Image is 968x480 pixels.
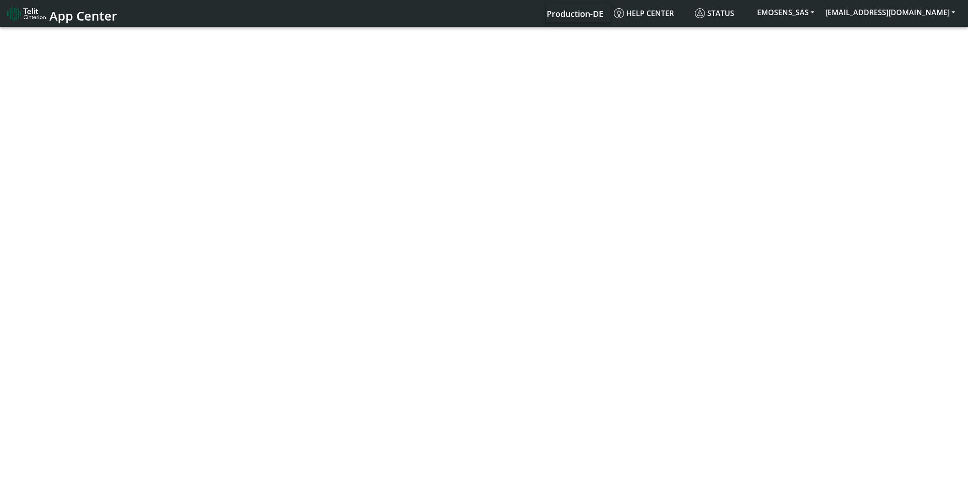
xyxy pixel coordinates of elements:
a: Help center [610,4,691,22]
span: App Center [49,7,117,24]
span: Production-DE [547,8,603,19]
button: EMOSENS_SAS [752,4,820,21]
a: Status [691,4,752,22]
span: Status [695,8,734,18]
button: [EMAIL_ADDRESS][DOMAIN_NAME] [820,4,961,21]
span: Help center [614,8,674,18]
img: knowledge.svg [614,8,624,18]
a: Your current platform instance [546,4,603,22]
a: App Center [7,4,116,23]
img: status.svg [695,8,705,18]
img: logo-telit-cinterion-gw-new.png [7,6,46,21]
